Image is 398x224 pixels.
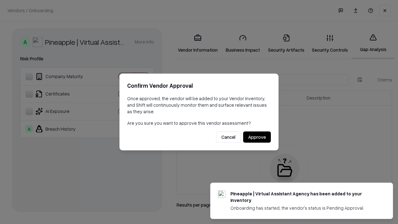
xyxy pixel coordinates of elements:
[127,95,271,115] p: Once approved, the vendor will be added to your Vendor Inventory, and Shift will continuously mon...
[127,120,271,126] p: Are you sure you want to approve this vendor assessment?
[127,81,271,90] h2: Confirm Vendor Approval
[230,190,378,203] div: Pineapple | Virtual Assistant Agency has been added to your inventory
[216,132,241,143] button: Cancel
[243,132,271,143] button: Approve
[218,190,225,198] img: trypineapple.com
[230,205,378,211] div: Onboarding has started, the vendor's status is Pending Approval.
